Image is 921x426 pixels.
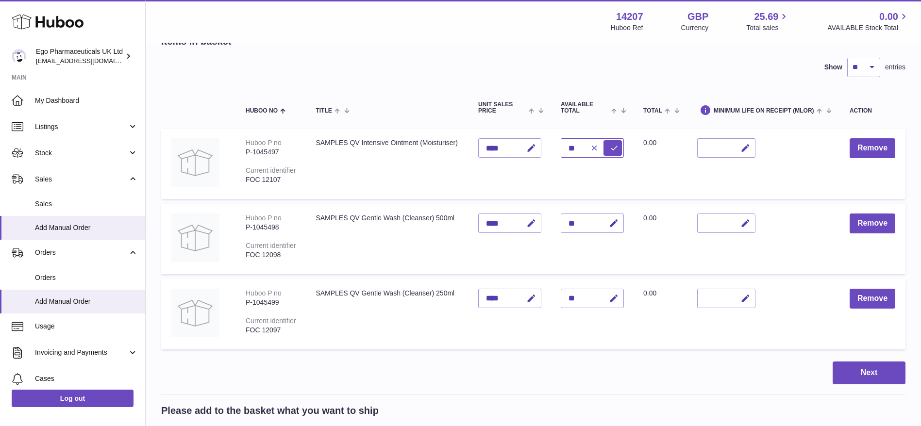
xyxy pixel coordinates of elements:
td: SAMPLES QV Gentle Wash (Cleanser) 250ml [306,279,469,349]
div: FOC 12107 [246,175,296,184]
div: Current identifier [246,166,296,174]
div: P-1045497 [246,147,296,157]
span: AVAILABLE Total [561,101,609,114]
span: Total [643,108,662,114]
span: Unit Sales Price [478,101,526,114]
span: Listings [35,122,128,131]
label: Show [824,63,842,72]
span: Total sales [746,23,789,33]
span: Stock [35,148,128,158]
span: My Dashboard [35,96,138,105]
div: Huboo P no [246,139,282,147]
div: P-1045499 [246,298,296,307]
div: Current identifier [246,317,296,325]
span: Minimum Life On Receipt (MLOR) [714,108,814,114]
h2: Please add to the basket what you want to ship [161,404,379,417]
span: 0.00 [643,139,656,147]
span: Usage [35,322,138,331]
span: [EMAIL_ADDRESS][DOMAIN_NAME] [36,57,143,65]
span: 0.00 [643,289,656,297]
img: SAMPLES QV Gentle Wash (Cleanser) 250ml [171,289,219,337]
span: 0.00 [879,10,898,23]
div: Huboo P no [246,289,282,297]
span: Orders [35,248,128,257]
span: entries [885,63,905,72]
span: 25.69 [754,10,778,23]
span: Add Manual Order [35,223,138,232]
a: Log out [12,390,134,407]
strong: 14207 [616,10,643,23]
img: internalAdmin-14207@internal.huboo.com [12,49,26,64]
button: Remove [850,138,895,158]
div: Ego Pharmaceuticals UK Ltd [36,47,123,66]
div: FOC 12097 [246,326,296,335]
div: Currency [681,23,709,33]
strong: GBP [687,10,708,23]
button: Next [833,361,905,384]
div: P-1045498 [246,223,296,232]
div: Action [850,108,896,114]
a: 25.69 Total sales [746,10,789,33]
span: Title [316,108,332,114]
span: Add Manual Order [35,297,138,306]
a: 0.00 AVAILABLE Stock Total [827,10,909,33]
td: SAMPLES QV Gentle Wash (Cleanser) 500ml [306,204,469,274]
span: Orders [35,273,138,282]
img: SAMPLES QV Gentle Wash (Cleanser) 500ml [171,213,219,262]
button: Remove [850,213,895,233]
div: Huboo P no [246,214,282,222]
div: FOC 12098 [246,250,296,260]
span: Huboo no [246,108,278,114]
span: Sales [35,175,128,184]
div: Huboo Ref [611,23,643,33]
span: Invoicing and Payments [35,348,128,357]
span: Sales [35,199,138,209]
img: SAMPLES QV Intensive Ointment (Moisturiser) [171,138,219,187]
div: Current identifier [246,242,296,249]
span: Cases [35,374,138,383]
span: 0.00 [643,214,656,222]
button: Remove [850,289,895,309]
td: SAMPLES QV Intensive Ointment (Moisturiser) [306,129,469,199]
span: AVAILABLE Stock Total [827,23,909,33]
